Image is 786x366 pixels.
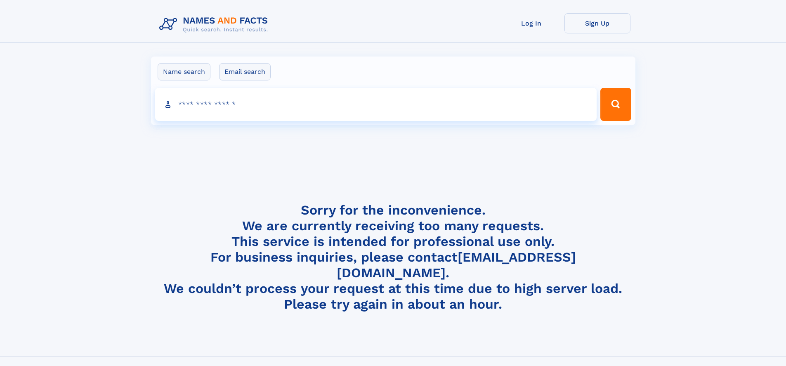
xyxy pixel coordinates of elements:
[219,63,271,80] label: Email search
[156,13,275,35] img: Logo Names and Facts
[498,13,564,33] a: Log In
[564,13,630,33] a: Sign Up
[156,202,630,312] h4: Sorry for the inconvenience. We are currently receiving too many requests. This service is intend...
[337,249,576,281] a: [EMAIL_ADDRESS][DOMAIN_NAME]
[600,88,631,121] button: Search Button
[155,88,597,121] input: search input
[158,63,210,80] label: Name search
